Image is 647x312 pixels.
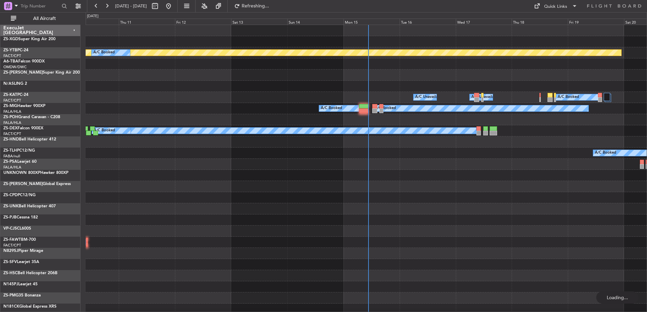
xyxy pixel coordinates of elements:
[3,154,20,159] a: FABA/null
[3,204,56,208] a: ZS-UNKBell Helicopter 407
[321,103,342,113] div: A/C Booked
[3,48,17,52] span: ZS-YTB
[3,193,18,197] span: ZS-CPD
[3,120,21,125] a: FALA/HLA
[3,126,43,130] a: ZS-DEXFalcon 900EX
[3,271,58,275] a: ZS-HSCBell Helicopter 206B
[375,103,396,113] div: A/C Booked
[3,249,43,253] a: N829SJPiper Mirage
[3,109,21,114] a: FALA/HLA
[3,227,31,231] a: VP-CJSCL600S
[231,19,287,25] div: Sat 13
[3,171,40,175] span: UNKNOWN 800XP
[3,305,57,309] a: N181CKGlobal Express XRS
[241,4,270,8] span: Refreshing...
[3,37,18,41] span: ZS-XGD
[3,193,36,197] a: ZS-CPDPC12/NG
[3,48,28,52] a: ZS-YTBPC-24
[544,3,567,10] div: Quick Links
[3,260,17,264] span: ZS-SFV
[3,93,17,97] span: ZS-KAT
[94,126,115,136] div: A/C Booked
[3,171,68,175] a: UNKNOWN 800XPHawker 800XP
[3,82,12,86] span: N/A
[3,305,19,309] span: N181CK
[115,3,147,9] span: [DATE] - [DATE]
[3,238,19,242] span: ZS-FAW
[3,215,38,219] a: ZS-PJBCessna 182
[287,19,343,25] div: Sun 14
[3,149,17,153] span: ZS-TLH
[3,126,18,130] span: ZS-DEX
[3,104,17,108] span: ZS-MIG
[558,92,579,102] div: A/C Booked
[3,293,19,297] span: ZS-PMG
[18,16,71,21] span: All Aircraft
[175,19,231,25] div: Fri 12
[3,64,27,70] a: OMDW/DWC
[3,182,71,186] a: ZS-[PERSON_NAME]Global Express
[568,19,624,25] div: Fri 19
[3,93,28,97] a: ZS-KATPC-24
[3,227,17,231] span: VP-CJS
[3,59,45,63] a: A6-TBAFalcon 900DX
[531,1,581,11] button: Quick Links
[3,149,35,153] a: ZS-TLHPC12/NG
[3,71,80,75] a: ZS-[PERSON_NAME]Super King Air 200
[3,249,18,253] span: N829SJ
[3,137,19,141] span: ZS-HND
[3,271,18,275] span: ZS-HSC
[415,92,443,102] div: A/C Unavailable
[63,19,119,25] div: Wed 10
[7,13,73,24] button: All Aircraft
[596,291,639,304] div: Loading...
[343,19,400,25] div: Mon 15
[3,71,43,75] span: ZS-[PERSON_NAME]
[119,19,175,25] div: Thu 11
[3,204,19,208] span: ZS-UNK
[21,1,60,11] input: Trip Number
[3,182,43,186] span: ZS-[PERSON_NAME]
[3,160,17,164] span: ZS-PSA
[3,104,45,108] a: ZS-MIGHawker 900XP
[595,148,616,158] div: A/C Booked
[231,1,272,11] button: Refreshing...
[3,37,55,41] a: ZS-XGDSuper King Air 200
[3,98,21,103] a: FACT/CPT
[3,260,39,264] a: ZS-SFVLearjet 35A
[3,131,21,136] a: FACT/CPT
[87,14,98,19] div: [DATE]
[512,19,568,25] div: Thu 18
[3,215,17,219] span: ZS-PJB
[3,59,18,63] span: A6-TBA
[3,53,21,58] a: FACT/CPT
[3,137,56,141] a: ZS-HNDBell Helicopter 412
[400,19,456,25] div: Tue 16
[3,160,37,164] a: ZS-PSALearjet 60
[456,19,512,25] div: Wed 17
[3,115,60,119] a: ZS-POHGrand Caravan - C208
[3,243,21,248] a: FACT/CPT
[3,165,21,170] a: FALA/HLA
[93,48,115,58] div: A/C Booked
[3,293,41,297] a: ZS-PMG35 Bonanza
[3,82,27,86] a: N/ASLING 2
[3,282,38,286] a: N145PJLearjet 45
[471,92,499,102] div: A/C Unavailable
[3,115,18,119] span: ZS-POH
[3,238,36,242] a: ZS-FAWTBM-700
[3,282,18,286] span: N145PJ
